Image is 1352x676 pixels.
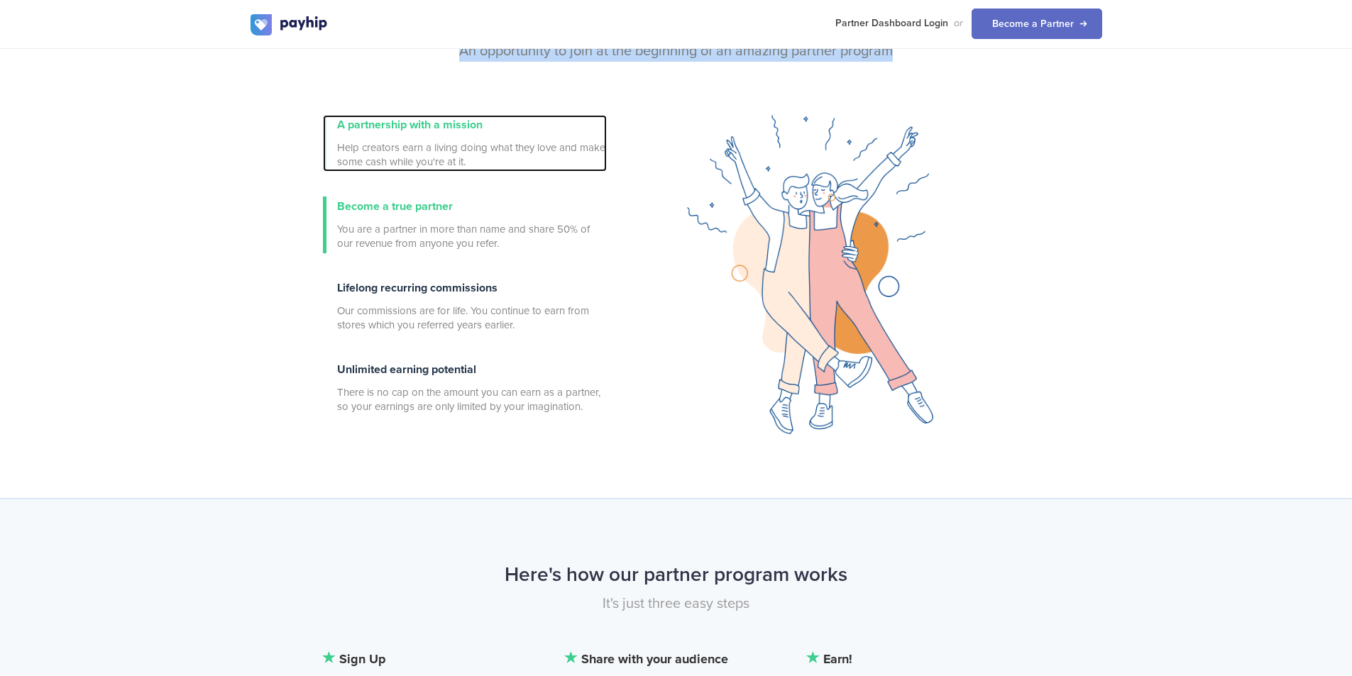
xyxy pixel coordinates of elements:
span: A partnership with a mission [337,118,483,132]
span: Lifelong recurring commissions [337,281,498,295]
b: Earn! [807,649,1026,669]
span: Unlimited earning potential [337,362,476,377]
span: There is no cap on the amount you can earn as a partner, so your earnings are only limited by you... [337,385,607,414]
h2: Here's how our partner program works [251,556,1102,594]
img: logo.svg [251,14,329,35]
a: Become a Partner [972,9,1102,39]
b: Share with your audience [565,649,784,669]
span: Become a true partner [337,199,453,214]
b: Sign Up [323,649,542,669]
span: Our commissions are for life. You continue to earn from stores which you referred years earlier. [337,304,607,332]
p: It's just three easy steps [251,594,1102,614]
a: Unlimited earning potential There is no cap on the amount you can earn as a partner, so your earn... [323,360,607,416]
img: true-partner.png [687,115,934,434]
a: Become a true partner You are a partner in more than name and share 50% of our revenue from anyon... [323,196,607,253]
span: Help creators earn a living doing what they love and make some cash while you're at it. [337,140,607,169]
span: You are a partner in more than name and share 50% of our revenue from anyone you refer. [337,222,607,250]
a: A partnership with a mission Help creators earn a living doing what they love and make some cash ... [323,115,607,172]
a: Lifelong recurring commissions Our commissions are for life. You continue to earn from stores whi... [323,278,607,335]
p: An opportunity to join at the beginning of an amazing partner program [251,41,1102,62]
